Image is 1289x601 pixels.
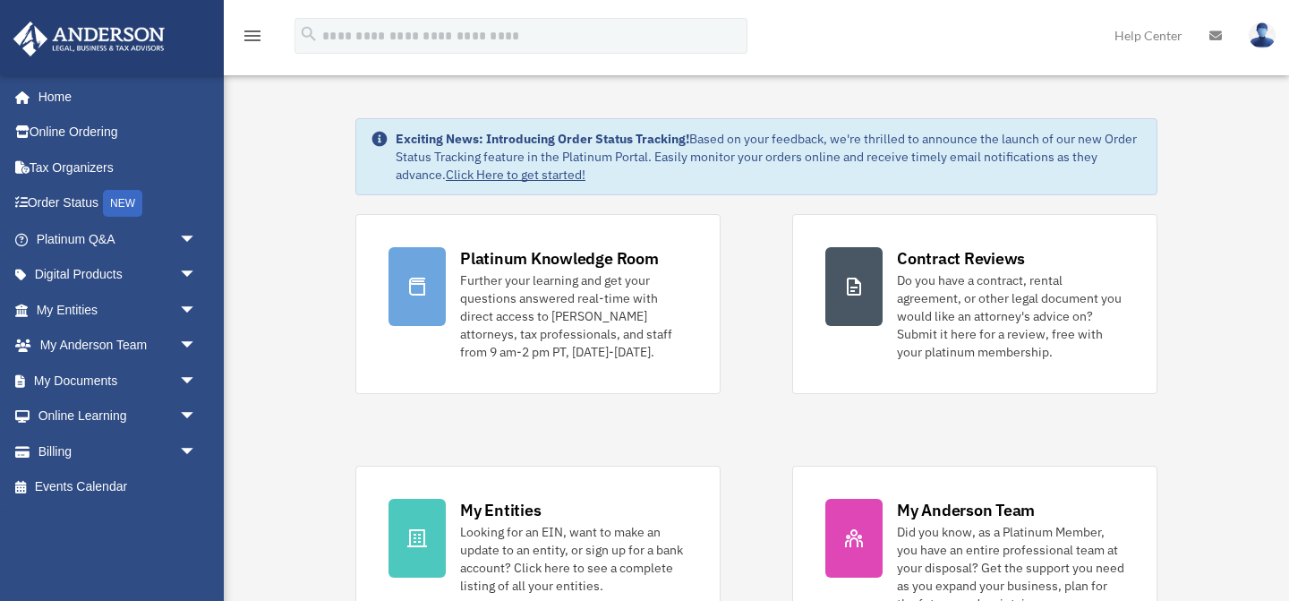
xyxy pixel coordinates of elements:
a: Online Ordering [13,115,224,150]
div: My Anderson Team [897,499,1035,521]
span: arrow_drop_down [179,434,215,470]
a: My Documentsarrow_drop_down [13,363,224,399]
a: My Anderson Teamarrow_drop_down [13,328,224,364]
div: My Entities [460,499,541,521]
div: Do you have a contract, rental agreement, or other legal document you would like an attorney's ad... [897,271,1124,361]
a: Online Learningarrow_drop_down [13,399,224,434]
a: Tax Organizers [13,150,224,185]
div: Further your learning and get your questions answered real-time with direct access to [PERSON_NAM... [460,271,687,361]
a: Contract Reviews Do you have a contract, rental agreement, or other legal document you would like... [792,214,1157,394]
i: search [299,24,319,44]
div: Platinum Knowledge Room [460,247,659,270]
a: Home [13,79,215,115]
a: Events Calendar [13,469,224,505]
a: menu [242,31,263,47]
a: Digital Productsarrow_drop_down [13,257,224,293]
span: arrow_drop_down [179,363,215,399]
span: arrow_drop_down [179,399,215,435]
a: Billingarrow_drop_down [13,434,224,469]
img: User Pic [1249,22,1276,48]
strong: Exciting News: Introducing Order Status Tracking! [396,131,689,147]
div: Based on your feedback, we're thrilled to announce the launch of our new Order Status Tracking fe... [396,130,1142,184]
div: Contract Reviews [897,247,1025,270]
span: arrow_drop_down [179,328,215,365]
div: NEW [103,190,142,217]
a: Order StatusNEW [13,185,224,222]
a: My Entitiesarrow_drop_down [13,292,224,328]
a: Platinum Q&Aarrow_drop_down [13,221,224,257]
span: arrow_drop_down [179,292,215,329]
a: Click Here to get started! [446,167,585,183]
span: arrow_drop_down [179,257,215,294]
a: Platinum Knowledge Room Further your learning and get your questions answered real-time with dire... [355,214,721,394]
div: Looking for an EIN, want to make an update to an entity, or sign up for a bank account? Click her... [460,523,687,595]
img: Anderson Advisors Platinum Portal [8,21,170,56]
span: arrow_drop_down [179,221,215,258]
i: menu [242,25,263,47]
